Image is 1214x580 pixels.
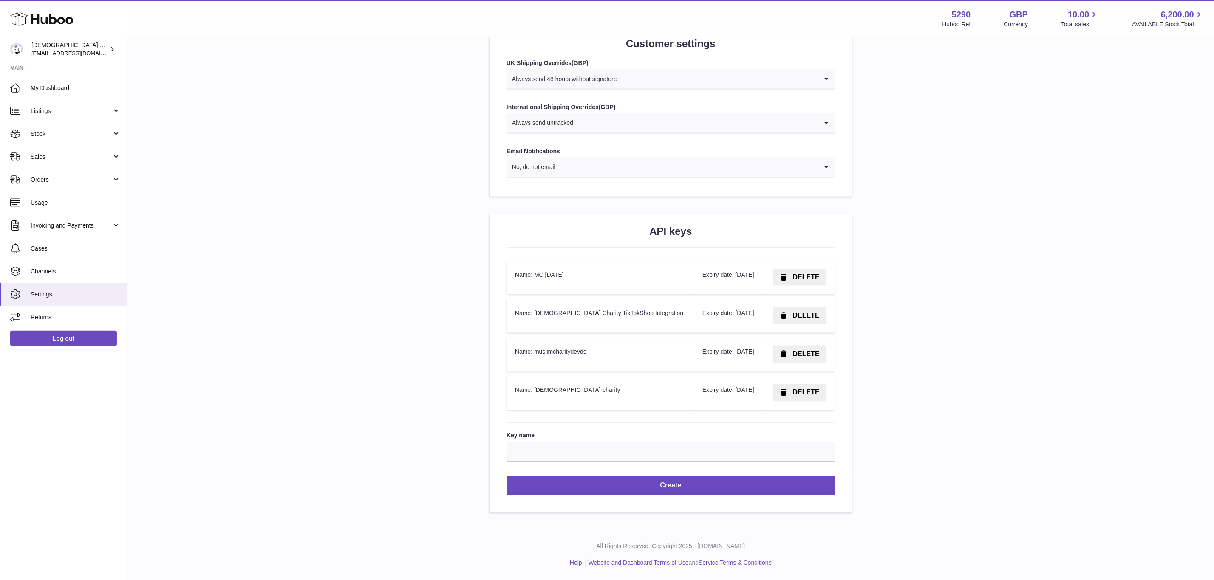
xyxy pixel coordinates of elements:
strong: GBP [574,59,586,66]
span: 6,200.00 [1161,9,1194,20]
span: Sales [31,153,112,161]
span: Channels [31,267,121,276]
a: 6,200.00 AVAILABLE Stock Total [1132,9,1204,28]
td: Expiry date: [DATE] [694,376,764,410]
span: My Dashboard [31,84,121,92]
span: DELETE [793,350,820,358]
p: All Rights Reserved. Copyright 2025 - [DOMAIN_NAME] [134,543,1207,551]
span: Orders [31,176,112,184]
input: Search for option [556,158,818,177]
button: DELETE [773,346,826,363]
h2: API keys [507,225,835,238]
strong: 5290 [952,9,971,20]
a: Website and Dashboard Terms of Use [589,560,689,566]
span: 10.00 [1068,9,1089,20]
span: DELETE [793,312,820,319]
img: internalAdmin-5290@internal.huboo.com [10,43,23,56]
span: Returns [31,313,121,321]
button: DELETE [773,307,826,324]
span: Listings [31,107,112,115]
button: Create [507,476,835,496]
td: Expiry date: [DATE] [694,260,764,295]
div: [DEMOGRAPHIC_DATA] Charity [31,41,108,57]
td: Name: [DEMOGRAPHIC_DATA] Charity TikTokShop Integration [507,298,694,333]
td: Name: muslimcharitydevds [507,337,694,372]
input: Search for option [617,69,818,89]
div: Huboo Ref [942,20,971,28]
span: Settings [31,290,121,298]
li: and [586,559,772,567]
a: Service Terms & Conditions [699,560,772,566]
h2: Customer settings [507,37,835,51]
div: Search for option [507,69,835,90]
span: ( ) [572,59,589,66]
strong: GBP [601,104,614,110]
span: Usage [31,199,121,207]
label: Email Notifications [507,147,835,155]
label: UK Shipping Overrides [507,59,835,67]
button: DELETE [773,269,826,286]
span: Invoicing and Payments [31,222,112,230]
span: DELETE [793,273,820,281]
span: AVAILABLE Stock Total [1132,20,1204,28]
label: International Shipping Overrides [507,103,835,111]
td: Name: MC [DATE] [507,260,694,295]
div: Search for option [507,158,835,178]
strong: GBP [1010,9,1028,20]
div: Currency [1004,20,1028,28]
td: Expiry date: [DATE] [694,337,764,372]
span: [EMAIL_ADDRESS][DOMAIN_NAME] [31,50,125,56]
input: Search for option [574,113,818,133]
span: Cases [31,245,121,253]
td: Expiry date: [DATE] [694,298,764,333]
a: 10.00 Total sales [1061,9,1099,28]
div: Search for option [507,113,835,134]
span: Total sales [1061,20,1099,28]
span: Always send untracked [507,113,574,133]
span: Stock [31,130,112,138]
button: DELETE [773,384,826,402]
td: Name: [DEMOGRAPHIC_DATA]-charity [507,376,694,410]
span: DELETE [793,389,820,396]
label: Key name [507,432,835,440]
span: Always send 48 hours without signature [507,69,617,89]
a: Log out [10,331,117,346]
span: No, do not email [507,158,556,177]
a: Help [570,560,582,566]
span: ( ) [599,104,616,110]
